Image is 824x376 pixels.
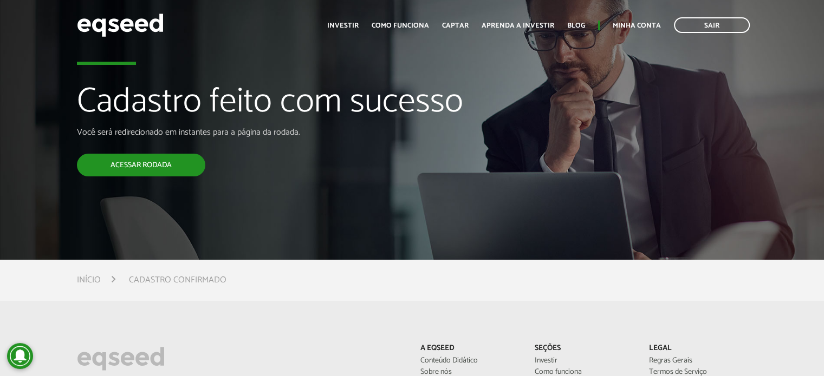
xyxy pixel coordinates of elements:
[77,344,165,373] img: EqSeed Logo
[77,83,473,127] h1: Cadastro feito com sucesso
[327,22,359,29] a: Investir
[77,127,473,137] p: Você será redirecionado em instantes para a página da rodada.
[442,22,469,29] a: Captar
[649,368,747,376] a: Termos de Serviço
[649,344,747,353] p: Legal
[420,344,518,353] p: A EqSeed
[77,11,164,39] img: EqSeed
[372,22,429,29] a: Como funciona
[77,276,101,285] a: Início
[77,154,205,176] a: Acessar rodada
[613,22,661,29] a: Minha conta
[674,17,750,33] a: Sair
[649,357,747,365] a: Regras Gerais
[129,273,226,287] li: Cadastro confirmado
[567,22,585,29] a: Blog
[482,22,554,29] a: Aprenda a investir
[535,344,633,353] p: Seções
[420,357,518,365] a: Conteúdo Didático
[535,368,633,376] a: Como funciona
[535,357,633,365] a: Investir
[420,368,518,376] a: Sobre nós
